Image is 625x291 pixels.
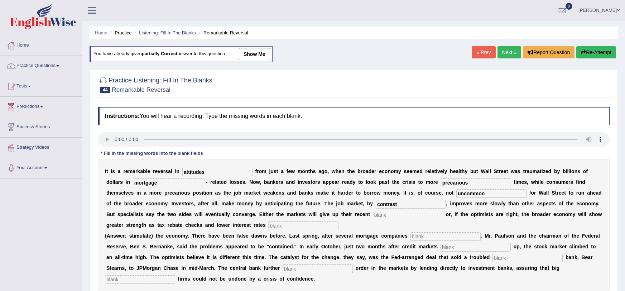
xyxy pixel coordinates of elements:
b: d [350,179,353,185]
b: n [138,190,141,196]
b: s [242,179,245,185]
b: s [280,179,283,185]
input: blank [441,178,511,187]
b: r [135,168,137,174]
b: e [125,168,128,174]
b: f [576,179,578,185]
b: i [298,179,299,185]
b: m [412,168,417,174]
b: o [367,179,370,185]
b: a [366,168,369,174]
b: n [270,179,273,185]
b: y [353,179,356,185]
b: o [549,179,552,185]
b: a [144,190,146,196]
b: c [382,168,385,174]
h2: Practice Listening: Fill In The Blanks [98,75,212,93]
b: W [481,168,486,174]
b: y [465,168,467,174]
b: g [321,168,324,174]
b: a [323,179,326,185]
b: r [361,168,362,174]
b: t [347,168,349,174]
b: s [555,179,558,185]
b: e [545,168,548,174]
b: i [136,190,138,196]
b: w [531,179,535,185]
b: s [524,179,527,185]
b: i [111,168,112,174]
b: b [264,179,267,185]
b: i [436,168,437,174]
b: t [308,168,310,174]
b: h [336,168,339,174]
b: w [256,179,260,185]
b: e [276,179,279,185]
b: r [337,179,339,185]
b: h [462,168,465,174]
b: o [181,190,184,196]
b: f [255,168,257,174]
b: r [118,179,120,185]
b: b [357,168,361,174]
b: e [435,179,438,185]
b: S [494,168,497,174]
a: Success Stories [0,117,82,135]
b: , [327,168,329,174]
b: j [269,168,270,174]
b: a [382,179,385,185]
b: o [259,168,262,174]
b: r [315,179,317,185]
span: 44 [100,87,110,93]
b: o [109,179,112,185]
b: i [407,179,408,185]
input: blank [283,264,353,273]
b: i [542,168,543,174]
b: n [574,168,578,174]
b: t [523,168,525,174]
input: blank [456,189,527,198]
b: o [154,190,157,196]
b: m [533,168,537,174]
b: o [324,168,328,174]
b: e [397,179,400,185]
b: h [310,168,313,174]
b: i [538,179,539,185]
b: a [175,190,178,196]
b: a [515,168,518,174]
a: Your Account [0,158,82,176]
b: n [305,168,308,174]
b: a [267,179,270,185]
b: e [371,168,374,174]
b: e [409,168,412,174]
b: e [305,179,308,185]
b: . [245,179,246,185]
b: l [539,179,541,185]
b: t [277,168,278,174]
b: d [106,179,110,185]
span: 0 [566,3,573,10]
b: h [108,190,111,196]
a: « Prev [472,46,495,58]
b: t [311,179,312,185]
b: o [385,168,388,174]
b: N [249,179,253,185]
b: v [158,168,160,174]
b: a [118,168,121,174]
b: b [563,168,566,174]
div: * Fill in the missing words into the blank fields [98,150,206,157]
a: Tests [0,76,82,94]
b: a [140,168,143,174]
input: blank [373,211,443,219]
b: e [504,168,506,174]
b: e [379,168,382,174]
b: l [215,179,216,185]
b: v [125,190,128,196]
b: u [270,168,274,174]
b: r [157,190,159,196]
b: s [120,179,123,185]
b: e [147,168,150,174]
b: e [221,179,224,185]
b: s [404,168,407,174]
b: e [121,190,124,196]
